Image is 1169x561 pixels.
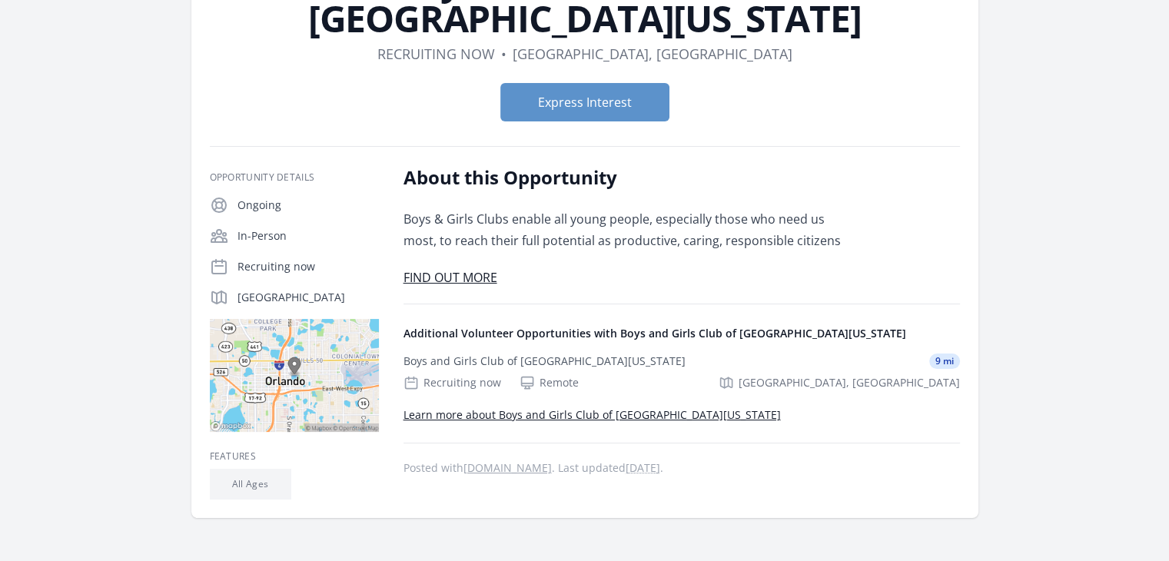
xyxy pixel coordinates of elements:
p: Posted with . Last updated . [404,462,960,474]
a: FIND OUT MORE [404,269,497,286]
div: Remote [520,375,579,390]
p: Boys & Girls Clubs enable all young people, especially those who need us most, to reach their ful... [404,208,853,251]
dd: Recruiting now [377,43,495,65]
a: Boys and Girls Club of [GEOGRAPHIC_DATA][US_STATE] 9 mi Recruiting now Remote [GEOGRAPHIC_DATA], ... [397,341,966,403]
p: In-Person [237,228,379,244]
li: All Ages [210,469,291,500]
h3: Features [210,450,379,463]
div: • [501,43,506,65]
a: Learn more about Boys and Girls Club of [GEOGRAPHIC_DATA][US_STATE] [404,407,781,422]
h4: Additional Volunteer Opportunities with Boys and Girls Club of [GEOGRAPHIC_DATA][US_STATE] [404,326,960,341]
div: Recruiting now [404,375,501,390]
img: Map [210,319,379,432]
dd: [GEOGRAPHIC_DATA], [GEOGRAPHIC_DATA] [513,43,792,65]
p: Recruiting now [237,259,379,274]
button: Express Interest [500,83,669,121]
p: [GEOGRAPHIC_DATA] [237,290,379,305]
p: Ongoing [237,198,379,213]
h3: Opportunity Details [210,171,379,184]
span: 9 mi [929,354,960,369]
div: Boys and Girls Club of [GEOGRAPHIC_DATA][US_STATE] [404,354,686,369]
abbr: Fri, Dec 13, 2024 10:37 PM [626,460,660,475]
a: [DOMAIN_NAME] [463,460,552,475]
h2: About this Opportunity [404,165,853,190]
span: [GEOGRAPHIC_DATA], [GEOGRAPHIC_DATA] [739,375,960,390]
